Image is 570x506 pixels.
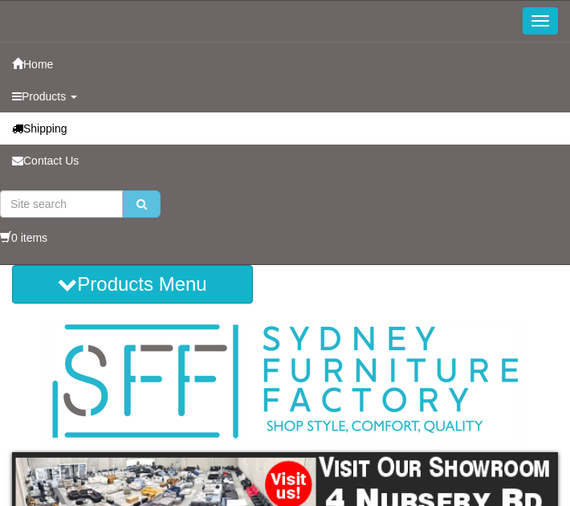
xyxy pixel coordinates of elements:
[23,122,67,135] span: Shipping
[12,265,253,304] button: Products Menu
[44,320,526,444] img: Sydney Furniture Factory
[23,58,53,71] span: Home
[22,90,66,103] span: Products
[23,154,79,167] span: Contact Us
